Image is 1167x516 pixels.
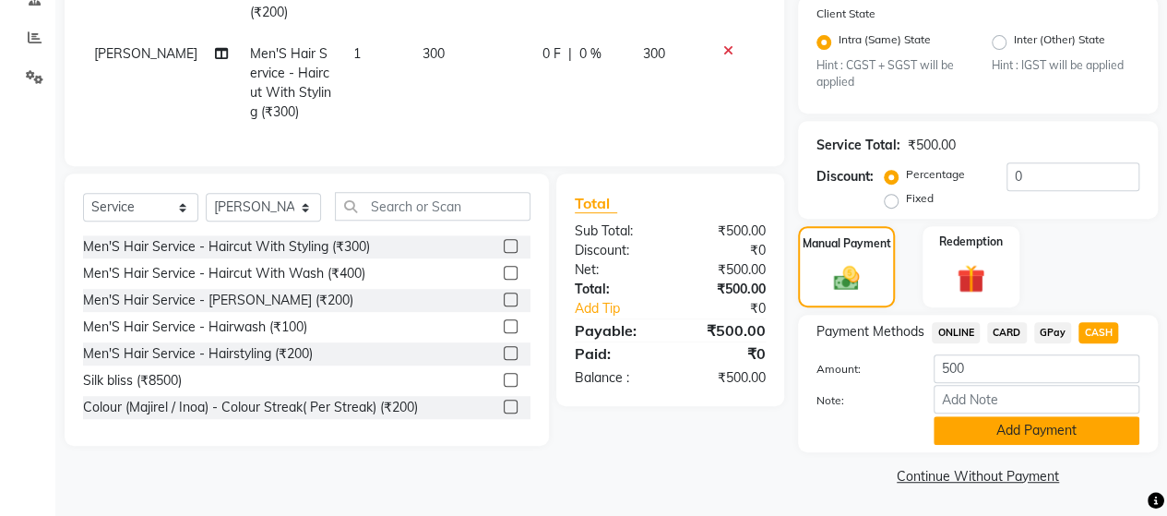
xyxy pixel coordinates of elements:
label: Note: [803,392,920,409]
label: Manual Payment [803,235,891,252]
span: Total [575,194,617,213]
div: Men'S Hair Service - Haircut With Styling (₹300) [83,237,370,257]
img: _gift.svg [948,261,994,295]
div: Men'S Hair Service - Hairstyling (₹200) [83,344,313,364]
label: Amount: [803,361,920,378]
div: ₹500.00 [670,222,780,241]
label: Percentage [906,166,965,183]
div: ₹500.00 [670,368,780,388]
div: ₹500.00 [670,319,780,342]
span: Payment Methods [816,322,924,342]
label: Inter (Other) State [1014,31,1105,54]
span: 0 % [579,44,601,64]
span: 300 [642,45,664,62]
div: Payable: [561,319,671,342]
div: Total: [561,280,671,299]
div: ₹0 [670,342,780,365]
span: CARD [987,322,1027,343]
span: Men'S Hair Service - Haircut With Styling (₹300) [250,45,331,120]
span: 1 [353,45,361,62]
label: Client State [816,6,875,22]
input: Search or Scan [335,192,530,221]
div: Silk bliss (₹8500) [83,371,182,390]
a: Add Tip [561,299,688,318]
span: | [568,44,572,64]
div: Net: [561,260,671,280]
div: Discount: [561,241,671,260]
div: Men'S Hair Service - Haircut With Wash (₹400) [83,264,365,283]
div: ₹0 [670,241,780,260]
div: Paid: [561,342,671,365]
div: Balance : [561,368,671,388]
span: ONLINE [932,322,980,343]
span: 300 [423,45,445,62]
div: Service Total: [816,136,900,155]
div: ₹0 [688,299,780,318]
span: [PERSON_NAME] [94,45,197,62]
div: ₹500.00 [908,136,956,155]
a: Continue Without Payment [802,467,1154,486]
label: Intra (Same) State [839,31,931,54]
small: Hint : CGST + SGST will be applied [816,57,964,91]
label: Redemption [939,234,1003,250]
span: CASH [1078,322,1118,343]
img: _cash.svg [826,263,868,293]
label: Fixed [906,190,934,207]
button: Add Payment [934,416,1139,445]
span: 0 F [542,44,561,64]
div: ₹500.00 [670,260,780,280]
div: ₹500.00 [670,280,780,299]
div: Discount: [816,167,874,186]
small: Hint : IGST will be applied [992,57,1139,74]
div: Sub Total: [561,222,671,241]
input: Add Note [934,385,1139,414]
div: Men'S Hair Service - [PERSON_NAME] (₹200) [83,291,353,310]
input: Amount [934,354,1139,383]
div: Men'S Hair Service - Hairwash (₹100) [83,318,307,337]
span: GPay [1034,322,1072,343]
div: Colour (Majirel / Inoa) - Colour Streak( Per Streak) (₹200) [83,398,418,417]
